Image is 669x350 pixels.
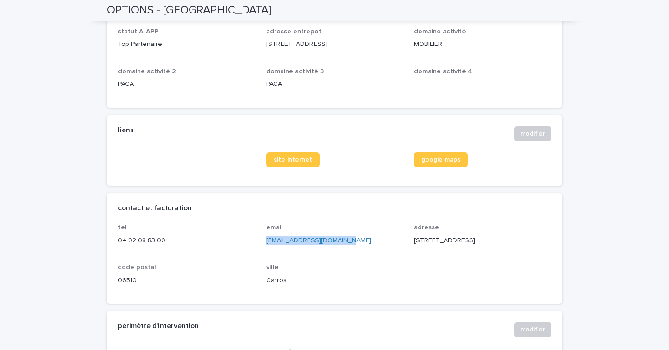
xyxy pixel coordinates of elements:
[266,152,320,167] a: site internet
[274,156,312,163] span: site internet
[414,236,551,246] p: [STREET_ADDRESS]
[414,224,439,231] span: adresse
[118,79,255,89] p: PACA
[266,224,283,231] span: email
[414,152,468,167] a: google maps
[266,276,403,285] p: Carros
[414,39,551,49] p: MOBILIER
[118,322,199,331] h2: périmètre d'intervention
[514,126,551,141] button: modifier
[266,28,321,35] span: adresse entrepot
[118,126,134,135] h2: liens
[118,236,255,246] p: 04 92 08 83 00
[514,322,551,337] button: modifier
[118,224,127,231] span: tel
[107,4,271,17] h2: OPTIONS - [GEOGRAPHIC_DATA]
[118,204,192,213] h2: contact et facturation
[414,68,472,75] span: domaine activité 4
[266,68,324,75] span: domaine activité 3
[421,156,460,163] span: google maps
[118,28,159,35] span: statut A-APP
[118,68,176,75] span: domaine activité 2
[266,39,403,49] p: [STREET_ADDRESS]
[118,264,156,271] span: code postal
[118,276,255,285] p: 06510
[414,28,466,35] span: domaine activité
[520,325,545,334] span: modifier
[414,79,551,89] p: -
[266,264,279,271] span: ville
[266,237,371,244] a: [EMAIL_ADDRESS][DOMAIN_NAME]
[520,129,545,138] span: modifier
[118,39,255,49] p: Top Partenaire
[266,79,403,89] p: PACA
